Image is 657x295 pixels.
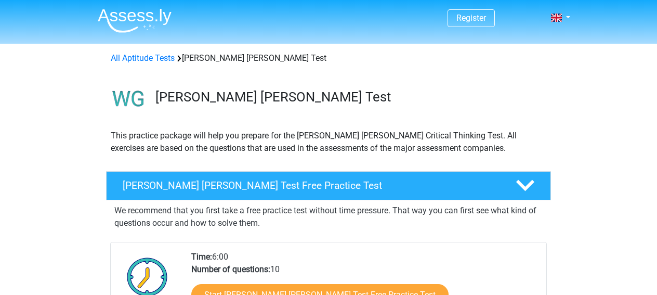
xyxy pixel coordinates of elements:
[123,179,499,191] h4: [PERSON_NAME] [PERSON_NAME] Test Free Practice Test
[102,171,555,200] a: [PERSON_NAME] [PERSON_NAME] Test Free Practice Test
[98,8,172,33] img: Assessly
[114,204,543,229] p: We recommend that you first take a free practice test without time pressure. That way you can fir...
[155,89,543,105] h3: [PERSON_NAME] [PERSON_NAME] Test
[111,53,175,63] a: All Aptitude Tests
[107,77,151,121] img: watson glaser test
[191,264,270,274] b: Number of questions:
[191,252,212,262] b: Time:
[107,52,550,65] div: [PERSON_NAME] [PERSON_NAME] Test
[456,13,486,23] a: Register
[111,130,546,155] p: This practice package will help you prepare for the [PERSON_NAME] [PERSON_NAME] Critical Thinking...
